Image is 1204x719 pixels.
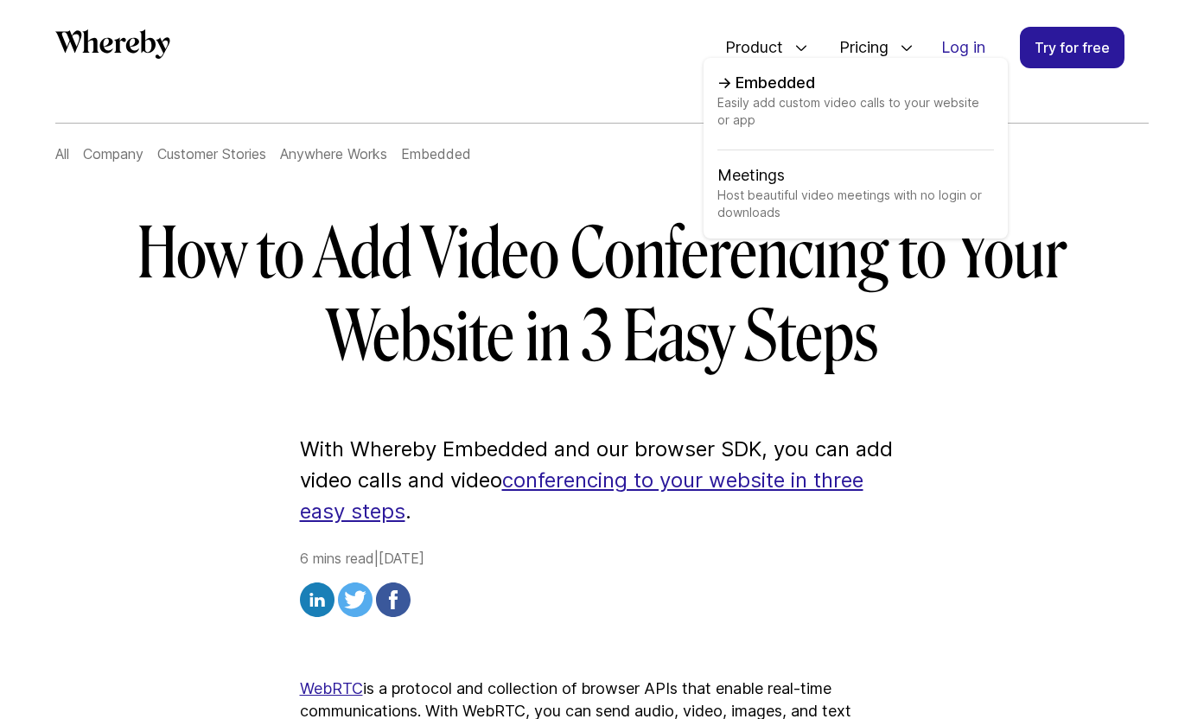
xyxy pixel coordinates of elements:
[300,434,905,527] p: With Whereby Embedded and our browser SDK, you can add video calls and video .
[1020,27,1124,68] a: Try for free
[717,164,994,225] a: MeetingsHost beautiful video meetings with no login or downloads
[338,582,373,617] img: twitter
[300,582,334,617] img: linkedin
[280,145,387,162] a: Anywhere Works
[376,582,411,617] img: facebook
[157,145,266,162] a: Customer Stories
[55,145,69,162] a: All
[401,145,471,162] a: Embedded
[300,468,863,524] a: conferencing to your website in three easy steps
[105,213,1100,379] h1: How to Add Video Conferencing to Your Website in 3 Easy Steps
[55,29,170,59] svg: Whereby
[717,187,994,225] span: Host beautiful video meetings with no login or downloads
[708,19,787,76] span: Product
[717,94,994,150] span: Easily add custom video calls to your website or app
[300,548,905,622] div: 6 mins read | [DATE]
[927,28,999,67] a: Log in
[717,72,994,150] a: EmbeddedEasily add custom video calls to your website or app
[83,145,143,162] a: Company
[822,19,893,76] span: Pricing
[300,679,363,697] a: WebRTC
[55,29,170,65] a: Whereby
